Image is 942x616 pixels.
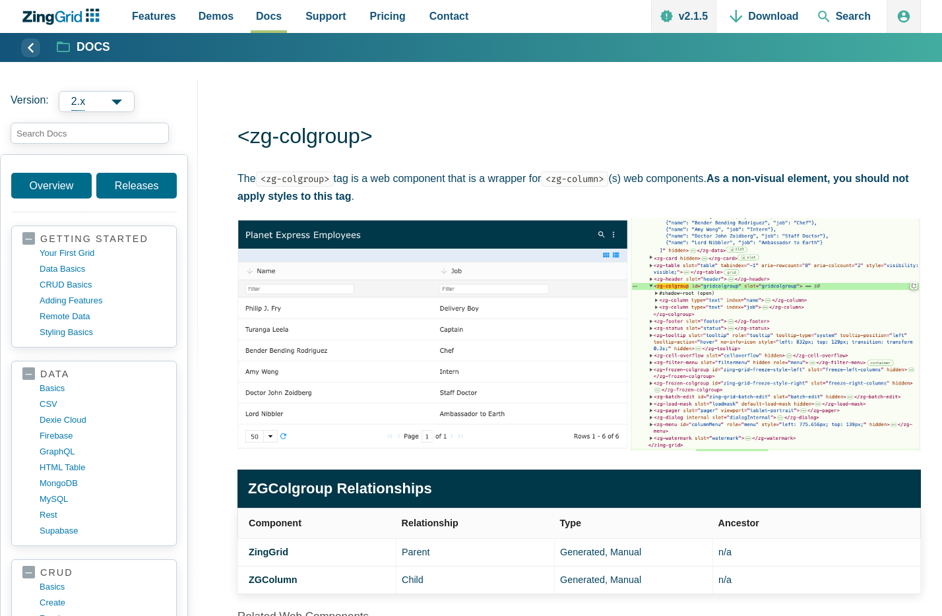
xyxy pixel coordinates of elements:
h1: <zg-colgroup> [237,123,921,152]
p: The tag is a web component that is a wrapper for (s) web components. . [237,169,921,205]
a: Docs [57,40,110,55]
a: your first grid [40,245,166,261]
a: create [40,595,166,611]
td: Child [396,566,555,594]
th: Component [238,508,396,538]
td: n/a [713,538,921,566]
span: Demos [199,7,234,25]
a: ZingGrid [249,547,288,557]
a: dexie cloud [40,412,166,428]
strong: As a non-visual element, you should not apply styles to this tag [237,173,909,202]
a: ZingChart Logo. Click to return to the homepage [21,9,106,25]
span: Contact [429,7,469,25]
a: basics [40,381,166,396]
a: data [22,368,166,381]
a: basics [40,579,166,595]
a: remote data [40,309,166,324]
span: Pricing [370,7,406,25]
a: getting started [22,233,166,245]
a: ZGColumn [249,574,298,585]
caption: ZGColgroup Relationships [237,470,921,507]
a: CSV [40,396,166,412]
a: data basics [40,261,166,277]
code: <zg-colgroup> [256,171,334,187]
a: MongoDB [40,476,166,491]
a: firebase [40,428,166,444]
a: rest [40,507,166,523]
span: Features [132,7,176,25]
span: Version: [11,91,49,112]
a: HTML table [40,460,166,476]
a: Overview [11,173,92,199]
label: Versions [11,91,187,112]
a: crud [22,567,166,579]
a: GraphQL [40,444,166,460]
input: search input [11,123,169,144]
th: Type [555,508,713,538]
a: CRUD basics [40,277,166,293]
strong: Docs [77,42,110,53]
span: Docs [256,7,282,25]
a: styling basics [40,324,166,340]
img: Image of the DOM relationship for the zg-colgroup web component tag [237,218,921,451]
a: MySQL [40,491,166,507]
td: Parent [396,538,555,566]
td: Generated, Manual [555,566,713,594]
a: Releases [96,173,177,199]
a: supabase [40,523,166,539]
code: <zg-column> [541,171,608,187]
a: adding features [40,293,166,309]
td: Generated, Manual [555,538,713,566]
td: n/a [713,566,921,594]
span: Support [305,7,346,25]
th: Ancestor [713,508,921,538]
th: Relationship [396,508,555,538]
